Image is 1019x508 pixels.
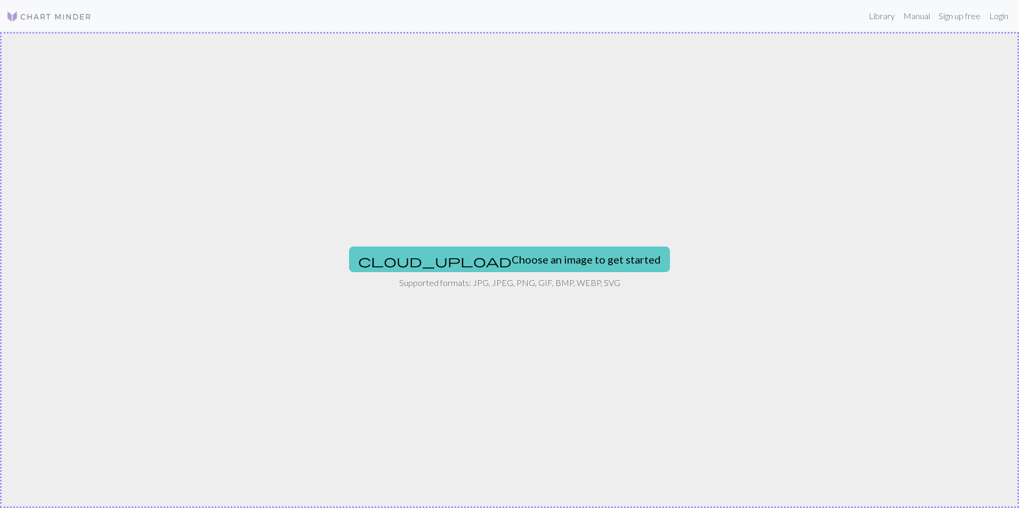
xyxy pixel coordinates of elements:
[934,5,985,27] a: Sign up free
[899,5,934,27] a: Manual
[349,247,670,272] button: Choose an image to get started
[864,5,899,27] a: Library
[399,276,620,289] p: Supported formats: JPG, JPEG, PNG, GIF, BMP, WEBP, SVG
[985,5,1013,27] a: Login
[358,253,512,268] span: cloud_upload
[6,10,92,23] img: Logo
